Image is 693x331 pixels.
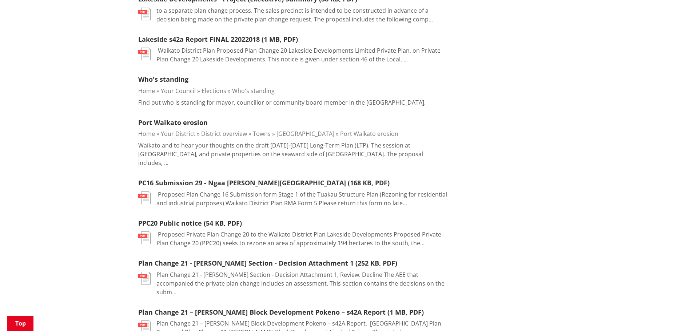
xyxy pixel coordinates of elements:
a: Port Waikato erosion [138,118,208,127]
p: to a separate plan change process. The sales precinct is intended to be constructed in advance of... [156,6,448,24]
a: District overview [201,130,247,138]
p: Find out who is standing for mayor, councillor or community board member in the [GEOGRAPHIC_DATA]. [138,98,426,107]
a: Who's standing [232,87,275,95]
img: document-pdf.svg [138,8,151,20]
a: Lakeside s42a Report FINAL 22022018 (1 MB, PDF) [138,35,298,44]
p: Proposed Private Plan Change 20 to the Waikato District Plan Lakeside Developments Proposed Priva... [156,230,448,247]
a: Towns [253,130,271,138]
a: Port Waikato erosion [340,130,398,138]
a: Your Council [161,87,196,95]
a: PC16 Submission 29 - Ngaa [PERSON_NAME][GEOGRAPHIC_DATA] (168 KB, PDF) [138,178,390,187]
a: Plan Change 21 – [PERSON_NAME] Block Development Pokeno – s42A Report (1 MB, PDF) [138,308,424,316]
img: document-pdf.svg [138,272,151,284]
img: document-pdf.svg [138,231,151,244]
a: Home [138,130,155,138]
p: Plan Change 21 - [PERSON_NAME] Section - Decision Attachment 1, Review. Decline The AEE that acco... [156,270,448,296]
a: Plan Change 21 - [PERSON_NAME] Section - Decision Attachment 1 (252 KB, PDF) [138,259,397,267]
iframe: Messenger Launcher [660,300,686,327]
a: Who's standing [138,75,188,84]
a: PPC20 Public notice (54 KB, PDF) [138,219,242,227]
p: Proposed Plan Change 16 Submission form Stage 1 of the Tuakau Structure Plan (Rezoning for reside... [156,190,448,207]
p: Waikato District Plan Proposed Plan Change 20 Lakeside Developments Limited Private Plan, on Priv... [156,46,448,64]
a: [GEOGRAPHIC_DATA] [276,130,334,138]
a: Top [7,316,33,331]
img: document-pdf.svg [138,48,151,60]
img: document-pdf.svg [138,191,151,204]
a: Elections [202,87,226,95]
a: Your District [161,130,195,138]
p: Waikato and to hear your thoughts on the draft [DATE]-[DATE] Long-Term Plan (LTP). The session at... [138,141,448,167]
a: Home [138,87,155,95]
